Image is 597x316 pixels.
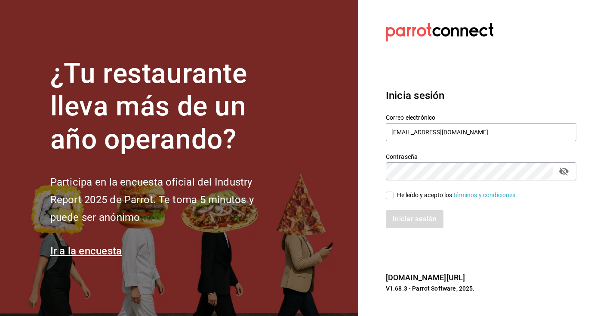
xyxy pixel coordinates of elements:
[386,123,576,141] input: Ingresa tu correo electrónico
[386,153,576,159] label: Contraseña
[557,164,571,179] button: passwordField
[50,173,283,226] h2: Participa en la encuesta oficial del Industry Report 2025 de Parrot. Te toma 5 minutos y puede se...
[452,192,517,198] a: Términos y condiciones.
[386,88,576,103] h3: Inicia sesión
[386,284,576,293] p: V1.68.3 - Parrot Software, 2025.
[50,57,283,156] h1: ¿Tu restaurante lleva más de un año operando?
[397,191,517,200] div: He leído y acepto los
[50,245,122,257] a: Ir a la encuesta
[386,273,465,282] a: [DOMAIN_NAME][URL]
[386,114,576,120] label: Correo electrónico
